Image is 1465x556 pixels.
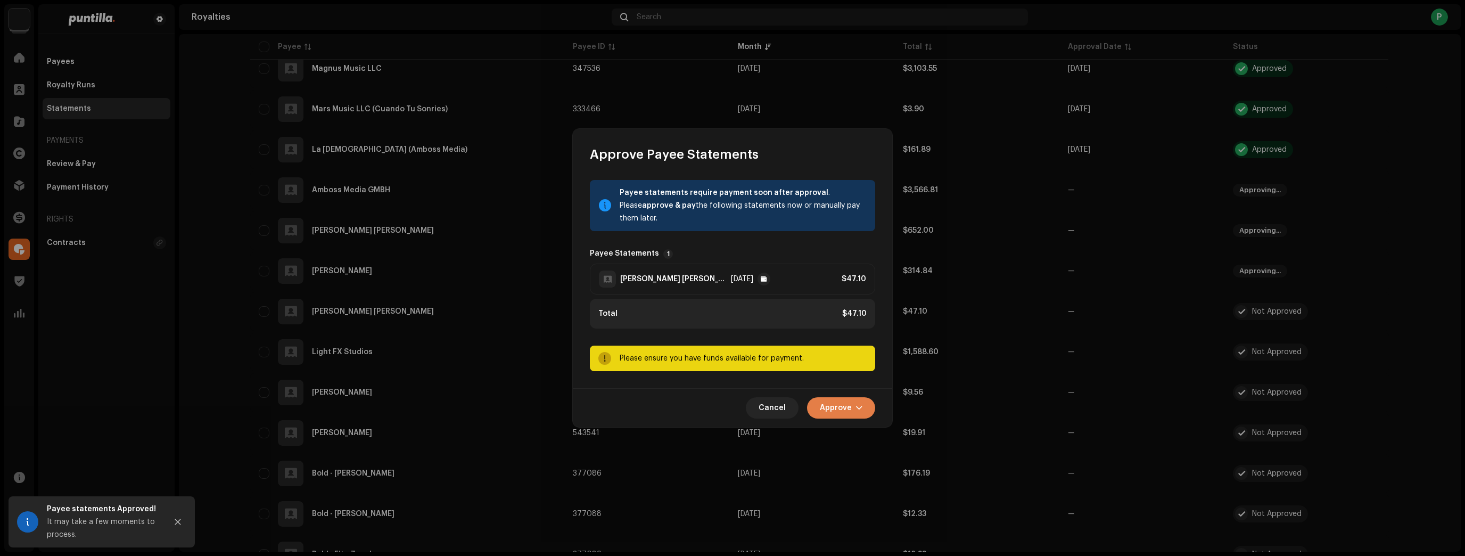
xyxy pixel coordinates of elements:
div: Please ensure you have funds available for payment. [620,352,867,365]
span: Approve [820,397,852,419]
div: Payee Statements [590,248,659,259]
p-badge: 1 [663,249,673,259]
div: Payee statements Approved! [47,503,159,516]
div: . Please the following statements now or manually pay them later. [620,186,867,225]
button: Approve [807,397,875,419]
button: Cancel [746,397,799,419]
div: $47.10 [842,309,867,318]
button: Close [167,511,188,533]
div: Carlos Alberto Sanchez Gamboa [620,275,727,283]
div: Total [598,309,618,318]
span: Cancel [759,397,786,419]
div: $47.10 [842,275,866,283]
div: [DATE] [731,275,753,283]
strong: approve & pay [642,202,696,209]
strong: Payee statements require payment soon after approval [620,189,828,197]
div: It may take a few moments to process. [47,516,159,541]
div: Approve Payee Statements [590,146,759,163]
